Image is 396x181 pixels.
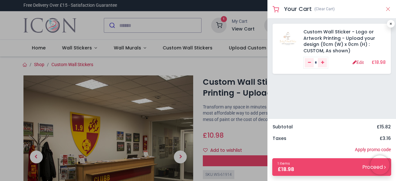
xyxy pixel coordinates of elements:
[380,135,391,142] h6: £
[370,155,390,175] iframe: Brevo live chat
[374,59,386,65] span: 18.98
[353,60,364,65] a: Edit
[377,124,391,130] h6: £
[278,29,298,49] img: rH7yTQAAAAZJREFUAwBkx1OBne823gAAAABJRU5ErkJggg==
[382,135,391,142] span: 3.16
[385,5,391,13] button: Close
[303,29,375,54] a: Custom Wall Sticker - Logo or Artwork Printing - Upload your design (0cm (W) x 0cm (H) : CUSTOM, ...
[278,161,290,166] span: 1 items
[318,58,327,68] a: Add one
[278,166,294,173] span: £
[284,5,312,13] h5: Your Cart
[272,158,391,176] a: 1 items £18.98 Proceed
[380,124,391,130] span: 15.82
[305,58,314,68] a: Remove one
[372,59,386,66] h6: £
[273,124,293,130] h6: Subtotal
[314,6,335,12] a: (Clear Cart)
[363,164,386,170] small: Proceed
[273,135,286,142] h6: Taxes
[355,147,391,153] a: Apply promo code
[281,166,294,173] span: 18.98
